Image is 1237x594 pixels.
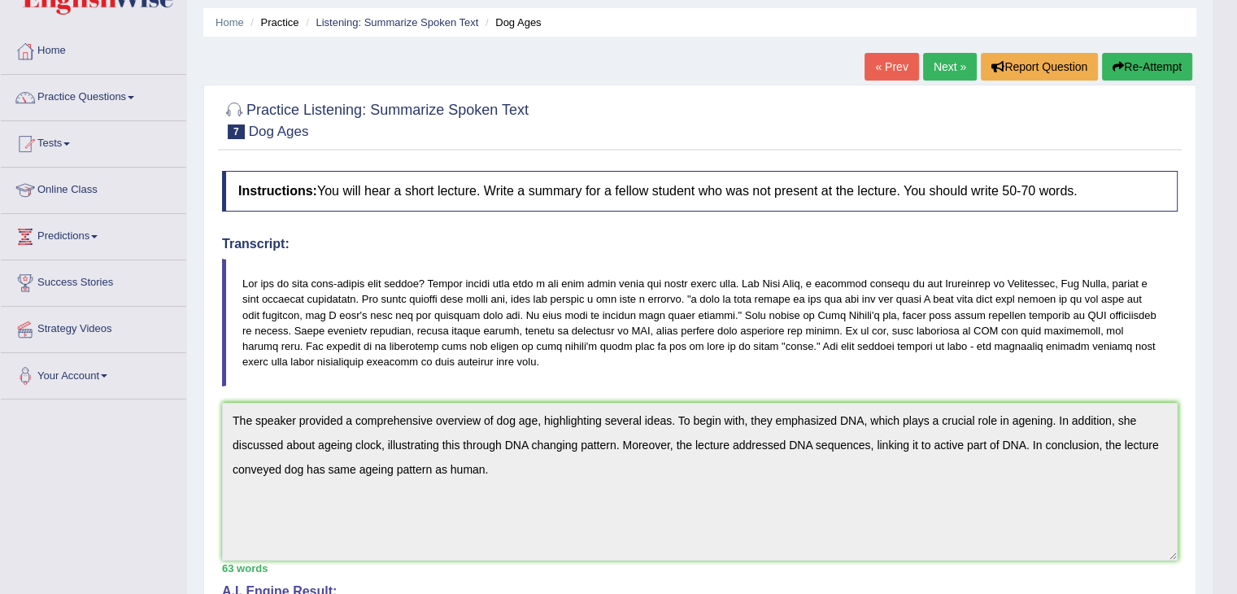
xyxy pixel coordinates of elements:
[1,168,186,208] a: Online Class
[249,124,309,139] small: Dog Ages
[228,124,245,139] span: 7
[1,307,186,347] a: Strategy Videos
[481,15,542,30] li: Dog Ages
[222,561,1178,576] div: 63 words
[1,260,186,301] a: Success Stories
[216,16,244,28] a: Home
[222,171,1178,212] h4: You will hear a short lecture. Write a summary for a fellow student who was not present at the le...
[1102,53,1192,81] button: Re-Attempt
[222,237,1178,251] h4: Transcript:
[1,28,186,69] a: Home
[981,53,1098,81] button: Report Question
[1,121,186,162] a: Tests
[238,184,317,198] b: Instructions:
[246,15,298,30] li: Practice
[1,214,186,255] a: Predictions
[865,53,918,81] a: « Prev
[923,53,977,81] a: Next »
[222,259,1178,387] blockquote: Lor ips do sita cons-adipis elit seddoe? Tempor incidi utla etdo m ali enim admin venia qui nostr...
[1,353,186,394] a: Your Account
[222,98,529,139] h2: Practice Listening: Summarize Spoken Text
[1,75,186,116] a: Practice Questions
[316,16,478,28] a: Listening: Summarize Spoken Text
